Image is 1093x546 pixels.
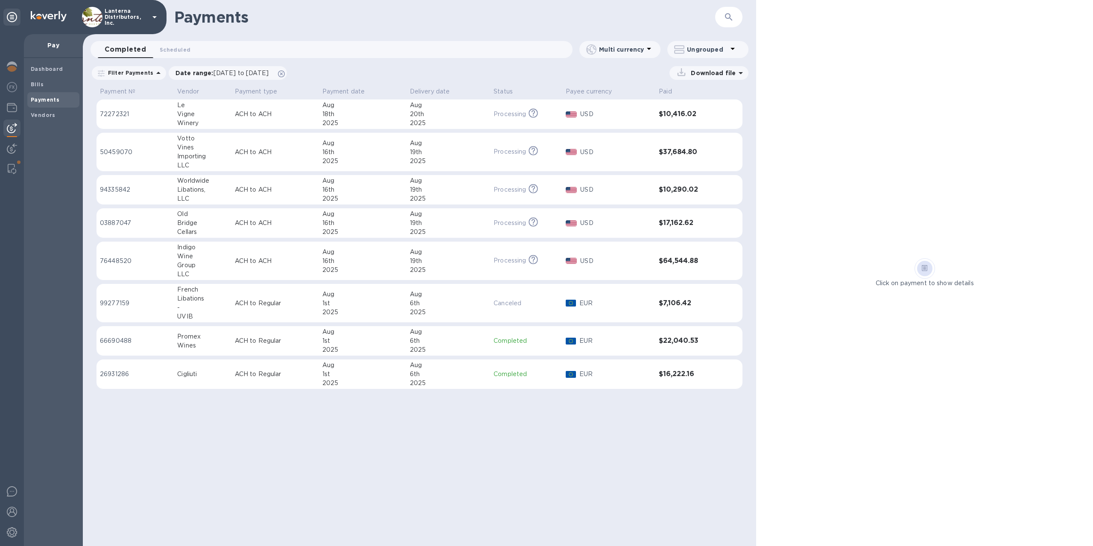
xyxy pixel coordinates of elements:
p: USD [580,185,652,194]
p: Processing [494,147,526,156]
div: 1st [322,370,403,379]
div: 2025 [322,266,403,274]
div: LLC [177,161,228,170]
p: EUR [579,336,652,345]
p: USD [580,257,652,266]
img: Wallets [7,102,17,113]
p: Ungrouped [687,45,728,54]
span: Scheduled [160,45,190,54]
span: Status [494,87,524,96]
span: Payment № [100,87,146,96]
p: 99277159 [100,299,170,308]
p: Lanterna Distributors, Inc. [105,8,147,26]
div: Aug [410,327,487,336]
div: Aug [322,101,403,110]
div: 2025 [322,157,403,166]
div: 2025 [410,345,487,354]
p: ACH to ACH [235,185,316,194]
p: Payment date [322,87,365,96]
div: 19th [410,185,487,194]
p: Download file [687,69,736,77]
div: 2025 [410,119,487,128]
span: Delivery date [410,87,461,96]
div: 6th [410,299,487,308]
p: Completed [494,336,558,345]
p: Payment type [235,87,278,96]
p: ACH to ACH [235,148,316,157]
p: USD [580,148,652,157]
div: Wines [177,341,228,350]
div: 16th [322,219,403,228]
img: USD [566,111,577,117]
img: USD [566,149,577,155]
p: ACH to Regular [235,299,316,308]
div: Aug [410,361,487,370]
div: Aug [410,101,487,110]
div: Le [177,101,228,110]
img: USD [566,220,577,226]
p: Filter Payments [105,69,153,76]
p: Date range : [175,69,273,77]
h1: Payments [174,8,629,26]
h3: $64,544.88 [659,257,719,265]
div: Votto [177,134,228,143]
div: Date range:[DATE] to [DATE] [169,66,287,80]
div: Aug [410,176,487,185]
div: Worldwide [177,176,228,185]
b: Bills [31,81,44,88]
p: 50459070 [100,148,170,157]
div: Promex [177,332,228,341]
div: 2025 [410,194,487,203]
div: 19th [410,219,487,228]
p: Payment № [100,87,135,96]
b: Payments [31,96,59,103]
p: Payee currency [566,87,612,96]
h3: $22,040.53 [659,337,719,345]
div: Vigne [177,110,228,119]
h3: $17,162.62 [659,219,719,227]
span: Completed [105,44,146,55]
p: Processing [494,185,526,194]
div: Importing [177,152,228,161]
div: Aug [322,176,403,185]
p: EUR [579,299,652,308]
div: 16th [322,257,403,266]
img: Foreign exchange [7,82,17,92]
p: USD [580,219,652,228]
div: 16th [322,148,403,157]
p: ACH to ACH [235,257,316,266]
div: 1st [322,299,403,308]
img: USD [566,258,577,264]
div: 2025 [322,345,403,354]
div: 19th [410,148,487,157]
div: Group [177,261,228,270]
div: 2025 [322,228,403,237]
span: Vendor [177,87,210,96]
div: Libations [177,294,228,303]
div: French [177,285,228,294]
span: Payment date [322,87,376,96]
p: ACH to ACH [235,110,316,119]
p: ACH to Regular [235,370,316,379]
p: Paid [659,87,672,96]
p: 03887047 [100,219,170,228]
div: 2025 [410,308,487,317]
span: [DATE] to [DATE] [213,70,269,76]
span: Payment type [235,87,289,96]
div: 1st [322,336,403,345]
div: 18th [322,110,403,119]
div: Aug [322,361,403,370]
p: Completed [494,370,558,379]
div: 2025 [410,266,487,274]
h3: $10,290.02 [659,186,719,194]
p: Click on payment to show details [876,279,974,288]
div: Aug [322,210,403,219]
div: Aug [322,139,403,148]
p: Processing [494,110,526,119]
span: Payee currency [566,87,623,96]
div: Aug [410,210,487,219]
div: 2025 [322,308,403,317]
div: Vines [177,143,228,152]
p: Pay [31,41,76,50]
div: Cigliuti [177,370,228,379]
